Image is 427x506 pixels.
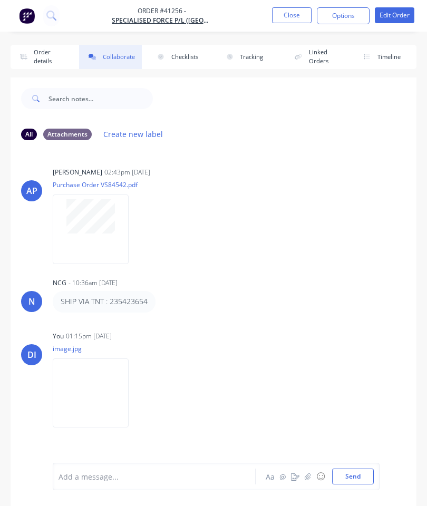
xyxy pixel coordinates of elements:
[53,278,66,288] div: NCG
[104,168,150,177] div: 02:43pm [DATE]
[285,45,347,69] button: Linked Orders
[53,344,139,353] p: image.jpg
[148,45,210,69] button: Checklists
[354,45,416,69] button: Timeline
[19,8,35,24] img: Factory
[53,168,102,177] div: [PERSON_NAME]
[317,7,370,24] button: Options
[53,332,64,341] div: You
[276,470,289,483] button: @
[11,45,73,69] button: Order details
[375,7,414,23] button: Edit Order
[314,470,327,483] button: ☺
[112,16,212,25] a: SPECIALISED FORCE P/L ([GEOGRAPHIC_DATA])
[79,45,141,69] button: Collaborate
[27,348,36,361] div: DI
[264,470,276,483] button: Aa
[53,180,139,189] p: Purchase Order VS84542.pdf
[98,127,169,141] button: Create new label
[26,184,37,197] div: AP
[112,6,212,16] span: Order #41256 -
[69,278,118,288] div: - 10:36am [DATE]
[217,45,279,69] button: Tracking
[48,88,153,109] input: Search notes...
[43,129,92,140] div: Attachments
[21,129,37,140] div: All
[272,7,312,23] button: Close
[61,296,148,307] p: SHIP VIA TNT : 235423654
[66,332,112,341] div: 01:15pm [DATE]
[28,295,35,308] div: N
[332,469,374,484] button: Send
